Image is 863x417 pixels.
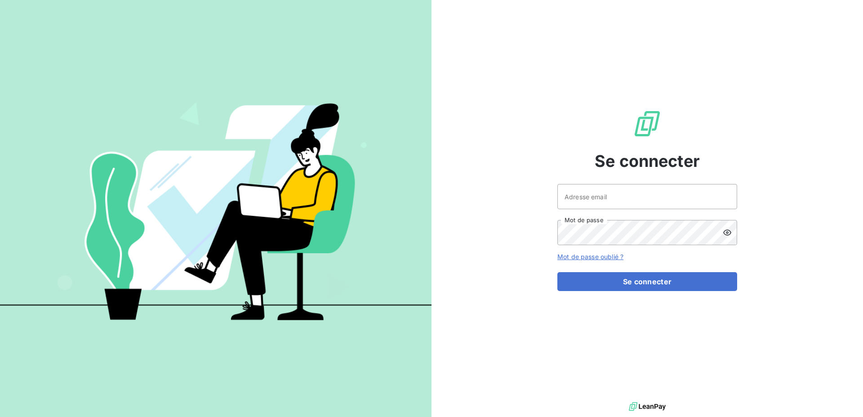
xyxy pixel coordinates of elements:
[629,400,666,413] img: logo
[557,184,737,209] input: placeholder
[595,149,700,173] span: Se connecter
[557,272,737,291] button: Se connecter
[557,253,623,260] a: Mot de passe oublié ?
[633,109,662,138] img: Logo LeanPay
